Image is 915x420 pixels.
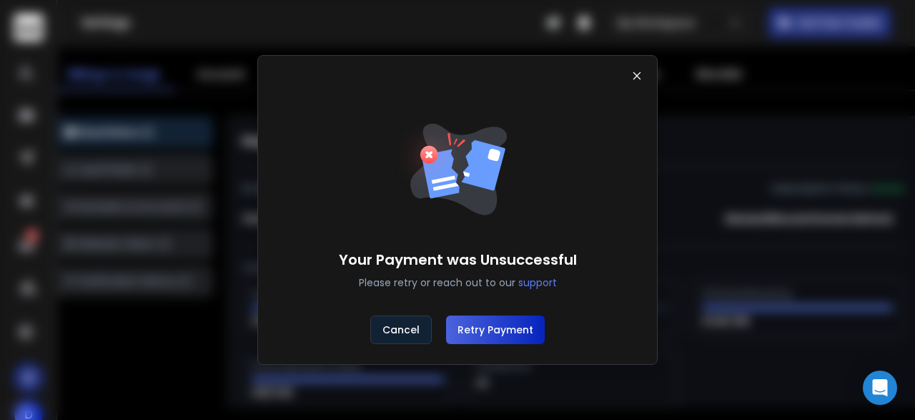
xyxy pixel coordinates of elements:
div: Open Intercom Messenger [863,371,897,405]
p: Please retry or reach out to our [339,275,577,290]
button: support [518,275,557,290]
h1: Your Payment was Unsuccessful [339,250,577,270]
button: Cancel [370,316,432,344]
button: Retry Payment [446,316,545,344]
img: image [393,104,522,233]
